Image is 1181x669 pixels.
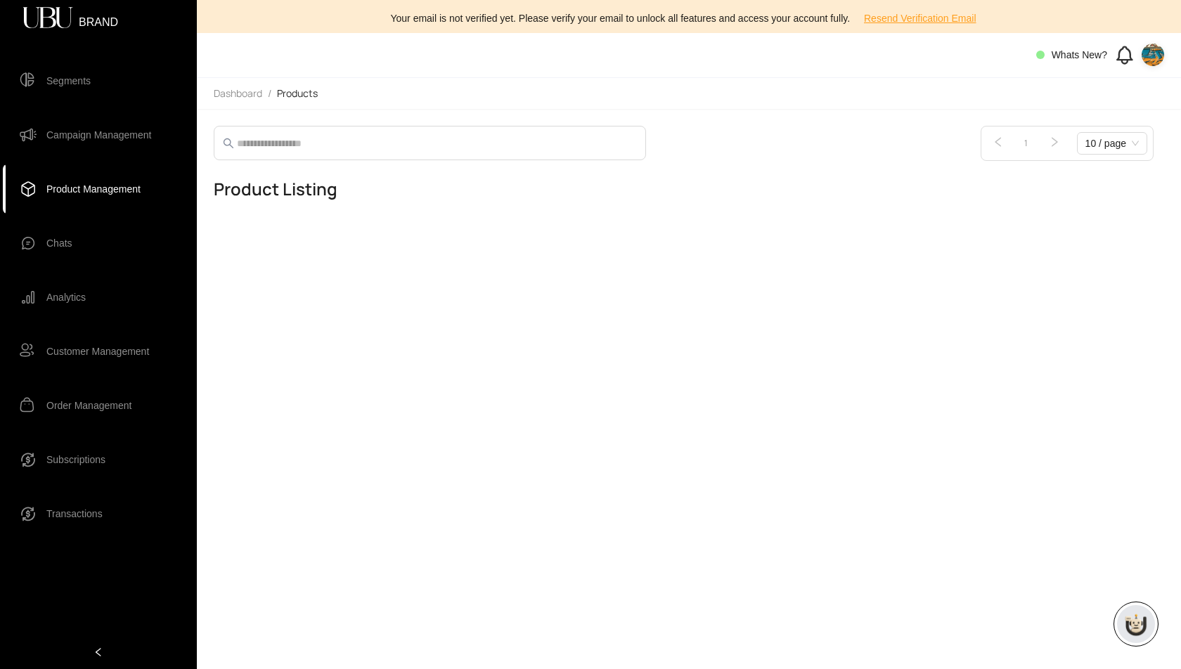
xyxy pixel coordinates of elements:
span: Products [277,86,318,100]
span: Chats [46,229,72,257]
span: Subscriptions [46,446,105,474]
span: 10 / page [1085,133,1139,154]
a: 1 [1016,133,1037,154]
li: Next Page [1043,132,1066,155]
span: Resend Verification Email [864,11,976,26]
img: chatboticon-C4A3G2IU.png [1122,610,1150,638]
span: BRAND [79,17,118,20]
img: 9bbbb1c4-f5cf-4c94-947d-5ef2f55452e2_shubhendu-mohanty-VUxo8zPMeFE-unsplash.webp [1142,44,1164,66]
span: Order Management [46,391,131,420]
span: Dashboard [214,86,262,100]
button: right [1043,132,1066,155]
button: left [987,132,1009,155]
span: search [223,138,234,149]
span: Campaign Management [46,121,151,149]
span: left [993,136,1004,148]
span: Customer Management [46,337,149,365]
span: Transactions [46,500,103,528]
span: right [1049,136,1060,148]
li: Previous Page [987,132,1009,155]
li: / [268,86,271,100]
span: Whats New? [1052,49,1107,60]
li: 1 [1015,132,1038,155]
span: Segments [46,67,91,95]
span: Analytics [46,283,86,311]
div: Your email is not verified yet. Please verify your email to unlock all features and access your a... [205,7,1173,30]
h3: Product Listing [214,178,337,200]
div: Page Size [1077,132,1147,155]
span: Product Management [46,175,141,203]
span: left [93,647,103,657]
button: Resend Verification Email [853,7,988,30]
